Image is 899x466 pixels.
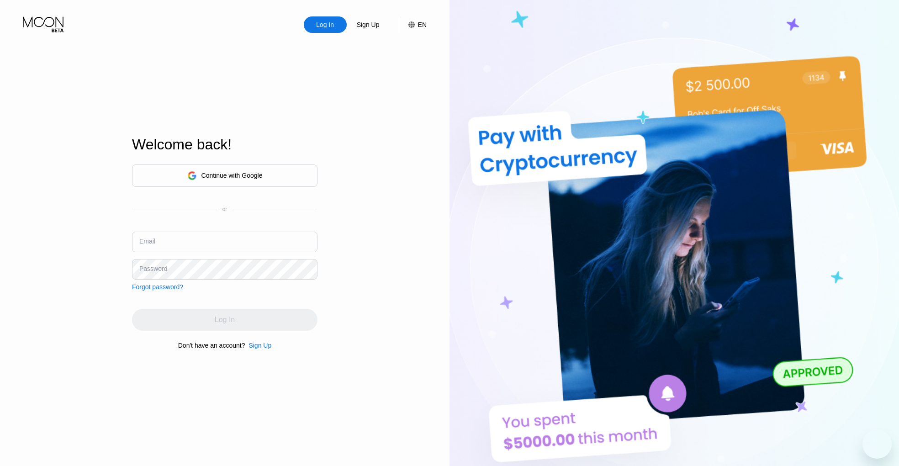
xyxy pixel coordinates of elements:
iframe: Button to launch messaging window [862,429,892,459]
div: Continue with Google [132,164,317,187]
div: Log In [315,20,335,29]
div: Password [139,265,167,272]
div: Sign Up [245,342,271,349]
div: Welcome back! [132,136,317,153]
div: or [222,206,227,212]
div: Sign Up [347,16,390,33]
div: Sign Up [249,342,271,349]
div: Log In [304,16,347,33]
div: EN [418,21,427,28]
div: Forgot password? [132,283,183,291]
div: EN [399,16,427,33]
div: Continue with Google [201,172,263,179]
div: Don't have an account? [178,342,245,349]
div: Sign Up [356,20,381,29]
div: Email [139,238,155,245]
